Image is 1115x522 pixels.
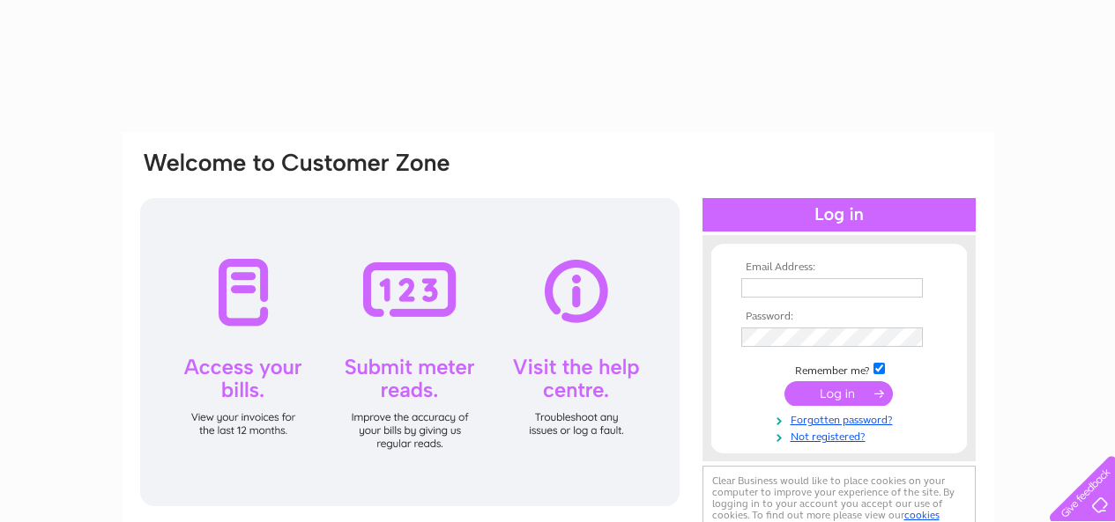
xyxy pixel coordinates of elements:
[741,410,941,427] a: Forgotten password?
[737,311,941,323] th: Password:
[784,381,893,406] input: Submit
[737,360,941,378] td: Remember me?
[741,427,941,444] a: Not registered?
[737,261,941,274] th: Email Address:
